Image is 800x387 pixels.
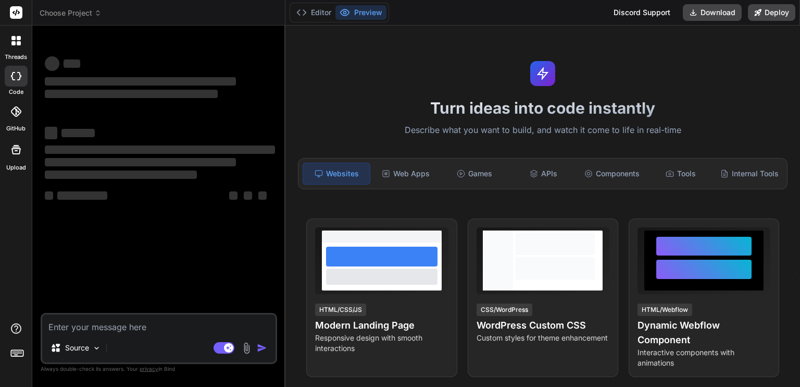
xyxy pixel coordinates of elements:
[637,318,770,347] h4: Dynamic Webflow Component
[372,163,439,185] div: Web Apps
[315,318,448,333] h4: Modern Landing Page
[45,90,218,98] span: ‌
[303,163,370,185] div: Websites
[6,163,26,172] label: Upload
[441,163,508,185] div: Games
[292,99,794,117] h1: Turn ideas into code instantly
[45,146,275,154] span: ‌
[229,191,238,200] span: ‌
[244,191,252,200] span: ‌
[45,171,197,179] span: ‌
[477,304,532,316] div: CSS/WordPress
[716,163,783,185] div: Internal Tools
[315,333,448,354] p: Responsive design with smooth interactions
[45,56,59,71] span: ‌
[92,344,101,353] img: Pick Models
[241,342,253,354] img: attachment
[477,333,609,343] p: Custom styles for theme enhancement
[335,5,386,20] button: Preview
[65,343,89,353] p: Source
[510,163,577,185] div: APIs
[40,8,102,18] span: Choose Project
[45,127,57,139] span: ‌
[683,4,742,21] button: Download
[647,163,714,185] div: Tools
[292,5,335,20] button: Editor
[9,88,23,96] label: code
[258,191,267,200] span: ‌
[45,191,53,200] span: ‌
[41,364,277,374] p: Always double-check its answers. Your in Bind
[315,304,366,316] div: HTML/CSS/JS
[477,318,609,333] h4: WordPress Custom CSS
[61,129,95,137] span: ‌
[579,163,645,185] div: Components
[637,304,692,316] div: HTML/Webflow
[64,59,80,68] span: ‌
[748,4,795,21] button: Deploy
[45,158,236,166] span: ‌
[5,53,27,62] label: threads
[57,191,107,200] span: ‌
[140,366,158,372] span: privacy
[637,347,770,368] p: Interactive components with animations
[257,343,267,353] img: icon
[607,4,677,21] div: Discord Support
[6,124,26,133] label: GitHub
[45,77,236,86] span: ‌
[292,124,794,137] p: Describe what you want to build, and watch it come to life in real-time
